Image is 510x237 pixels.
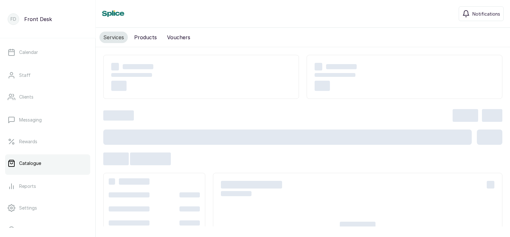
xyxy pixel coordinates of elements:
[11,16,16,22] p: FD
[472,11,500,17] span: Notifications
[19,160,41,167] p: Catalogue
[5,199,90,217] a: Settings
[5,88,90,106] a: Clients
[19,117,42,123] p: Messaging
[19,94,33,100] p: Clients
[5,66,90,84] a: Staff
[19,205,37,211] p: Settings
[130,32,161,43] button: Products
[19,226,37,233] p: Support
[163,32,194,43] button: Vouchers
[5,43,90,61] a: Calendar
[24,15,52,23] p: Front Desk
[19,72,31,78] p: Staff
[459,6,504,21] button: Notifications
[19,138,37,145] p: Rewards
[5,177,90,195] a: Reports
[19,183,36,189] p: Reports
[5,154,90,172] a: Catalogue
[5,133,90,151] a: Rewards
[99,32,128,43] button: Services
[19,49,38,56] p: Calendar
[5,111,90,129] a: Messaging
